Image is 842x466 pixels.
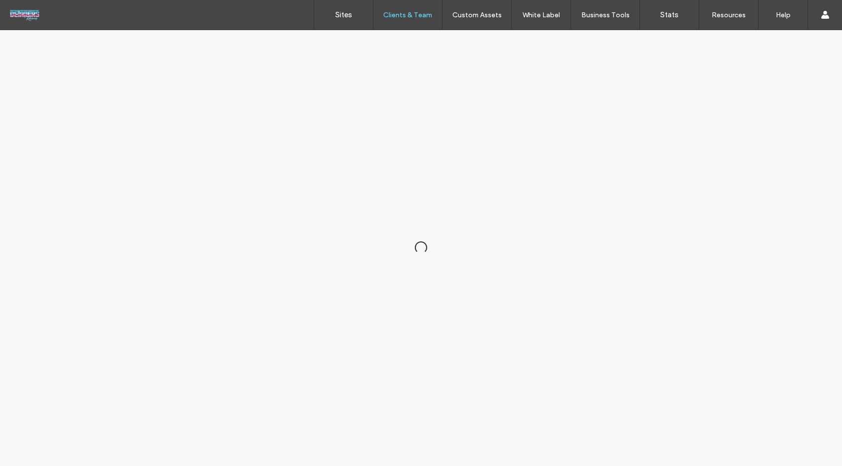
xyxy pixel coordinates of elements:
[335,10,352,19] label: Sites
[383,11,432,19] label: Clients & Team
[660,10,679,19] label: Stats
[452,11,502,19] label: Custom Assets
[581,11,630,19] label: Business Tools
[776,11,791,19] label: Help
[712,11,746,19] label: Resources
[522,11,560,19] label: White Label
